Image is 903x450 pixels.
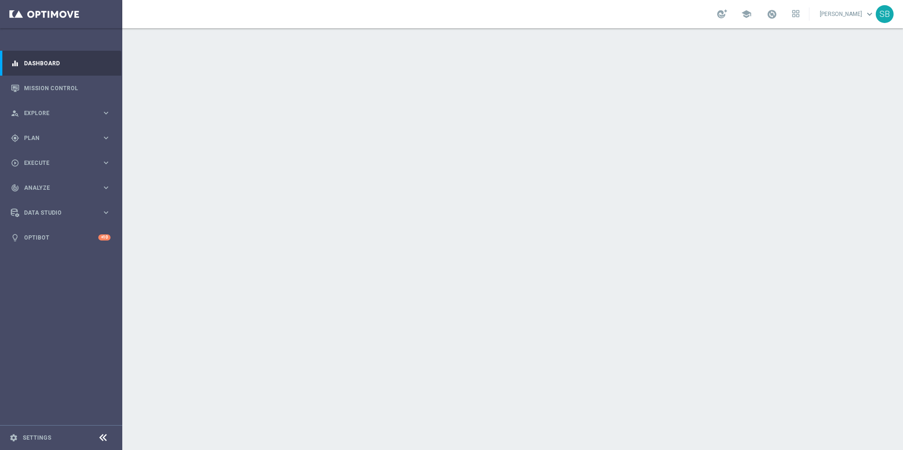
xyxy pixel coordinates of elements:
div: Data Studio [11,209,102,217]
i: equalizer [11,59,19,68]
i: keyboard_arrow_right [102,158,111,167]
div: Optibot [11,225,111,250]
button: play_circle_outline Execute keyboard_arrow_right [10,159,111,167]
div: Dashboard [11,51,111,76]
i: keyboard_arrow_right [102,109,111,117]
i: keyboard_arrow_right [102,208,111,217]
div: Mission Control [11,76,111,101]
a: [PERSON_NAME]keyboard_arrow_down [819,7,876,21]
a: Optibot [24,225,98,250]
button: Mission Control [10,85,111,92]
span: Explore [24,110,102,116]
span: keyboard_arrow_down [864,9,875,19]
a: Settings [23,435,51,441]
i: person_search [11,109,19,117]
span: Execute [24,160,102,166]
button: lightbulb Optibot +10 [10,234,111,241]
i: lightbulb [11,233,19,242]
div: Analyze [11,184,102,192]
i: play_circle_outline [11,159,19,167]
a: Dashboard [24,51,111,76]
button: person_search Explore keyboard_arrow_right [10,109,111,117]
i: keyboard_arrow_right [102,133,111,142]
div: Execute [11,159,102,167]
button: gps_fixed Plan keyboard_arrow_right [10,134,111,142]
i: gps_fixed [11,134,19,142]
span: school [741,9,752,19]
div: Explore [11,109,102,117]
a: Mission Control [24,76,111,101]
span: Analyze [24,185,102,191]
i: track_changes [11,184,19,192]
button: track_changes Analyze keyboard_arrow_right [10,184,111,192]
div: SB [876,5,894,23]
i: keyboard_arrow_right [102,183,111,192]
button: equalizer Dashboard [10,60,111,67]
button: Data Studio keyboard_arrow_right [10,209,111,217]
div: Plan [11,134,102,142]
span: Data Studio [24,210,102,216]
span: Plan [24,135,102,141]
div: +10 [98,234,111,241]
i: settings [9,434,18,442]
